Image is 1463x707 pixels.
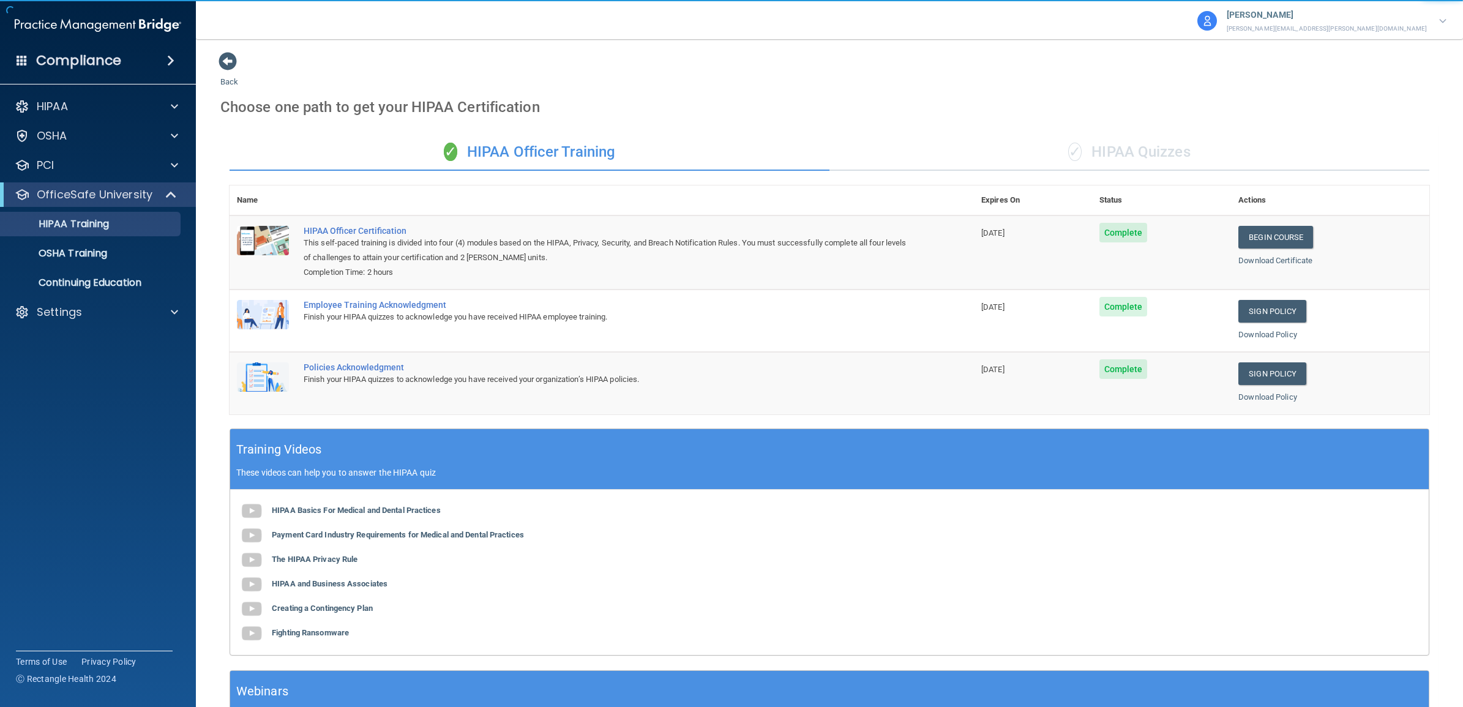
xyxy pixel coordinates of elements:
[1238,330,1297,339] a: Download Policy
[304,265,913,280] div: Completion Time: 2 hours
[1439,19,1446,23] img: arrow-down.227dba2b.svg
[1238,300,1306,323] a: Sign Policy
[8,277,175,289] p: Continuing Education
[981,302,1005,312] span: [DATE]
[37,187,152,202] p: OfficeSafe University
[37,158,54,173] p: PCI
[37,99,68,114] p: HIPAA
[230,185,296,215] th: Name
[1238,362,1306,385] a: Sign Policy
[8,247,107,260] p: OSHA Training
[239,499,264,523] img: gray_youtube_icon.38fcd6cc.png
[220,62,238,86] a: Back
[1092,185,1232,215] th: Status
[1099,297,1148,316] span: Complete
[1197,11,1217,31] img: avatar.17b06cb7.svg
[15,158,178,173] a: PCI
[272,530,524,539] b: Payment Card Industry Requirements for Medical and Dental Practices
[230,134,829,171] div: HIPAA Officer Training
[981,365,1005,374] span: [DATE]
[304,226,913,236] a: HIPAA Officer Certification
[1099,223,1148,242] span: Complete
[304,236,913,265] div: This self-paced training is divided into four (4) modules based on the HIPAA, Privacy, Security, ...
[272,604,373,613] b: Creating a Contingency Plan
[981,228,1005,238] span: [DATE]
[239,523,264,548] img: gray_youtube_icon.38fcd6cc.png
[15,187,178,202] a: OfficeSafe University
[15,99,178,114] a: HIPAA
[81,656,137,668] a: Privacy Policy
[239,597,264,621] img: gray_youtube_icon.38fcd6cc.png
[1238,392,1297,402] a: Download Policy
[829,134,1429,171] div: HIPAA Quizzes
[1227,23,1427,34] p: [PERSON_NAME][EMAIL_ADDRESS][PERSON_NAME][DOMAIN_NAME]
[272,579,387,588] b: HIPAA and Business Associates
[1238,256,1312,265] a: Download Certificate
[220,89,1439,125] div: Choose one path to get your HIPAA Certification
[239,548,264,572] img: gray_youtube_icon.38fcd6cc.png
[1099,359,1148,379] span: Complete
[236,681,288,702] h5: Webinars
[272,628,349,637] b: Fighting Ransomware
[304,372,913,387] div: Finish your HIPAA quizzes to acknowledge you have received your organization’s HIPAA policies.
[37,305,82,320] p: Settings
[304,300,913,310] div: Employee Training Acknowledgment
[236,468,1423,477] p: These videos can help you to answer the HIPAA quiz
[239,621,264,646] img: gray_youtube_icon.38fcd6cc.png
[272,506,441,515] b: HIPAA Basics For Medical and Dental Practices
[1238,226,1313,249] a: Begin Course
[974,185,1092,215] th: Expires On
[8,218,109,230] p: HIPAA Training
[15,13,181,37] img: PMB logo
[1068,143,1082,161] span: ✓
[239,572,264,597] img: gray_youtube_icon.38fcd6cc.png
[304,362,913,372] div: Policies Acknowledgment
[16,673,116,685] span: Ⓒ Rectangle Health 2024
[15,129,178,143] a: OSHA
[236,439,322,460] h5: Training Videos
[36,52,121,69] h4: Compliance
[272,555,357,564] b: The HIPAA Privacy Rule
[37,129,67,143] p: OSHA
[15,305,178,320] a: Settings
[16,656,67,668] a: Terms of Use
[1227,7,1427,23] p: [PERSON_NAME]
[444,143,457,161] span: ✓
[1231,185,1429,215] th: Actions
[304,310,913,324] div: Finish your HIPAA quizzes to acknowledge you have received HIPAA employee training.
